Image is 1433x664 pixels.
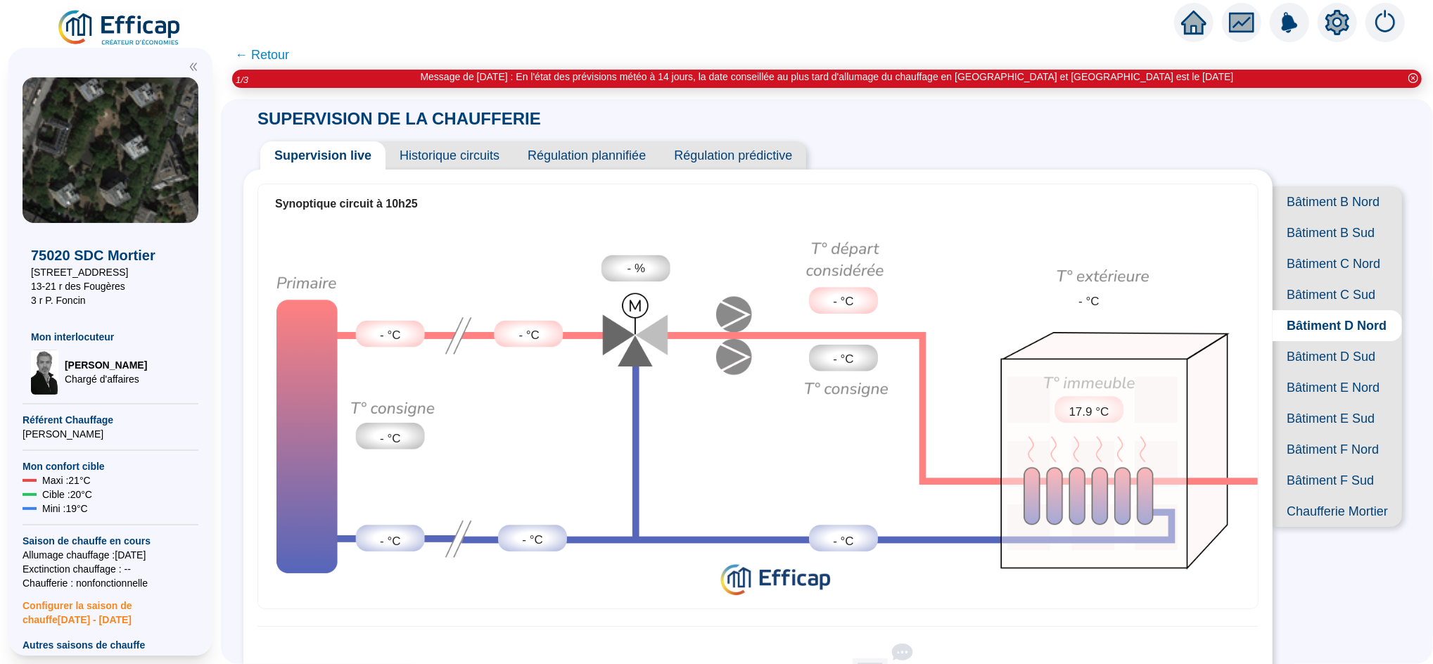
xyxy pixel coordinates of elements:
[275,196,1241,212] div: Synoptique circuit à 10h25
[1365,3,1405,42] img: alerts
[42,502,88,516] span: Mini : 19 °C
[386,141,514,170] span: Historique circuits
[31,265,190,279] span: [STREET_ADDRESS]
[31,279,190,293] span: 13-21 r des Fougères
[1273,310,1402,341] span: Bâtiment D Nord
[31,330,190,344] span: Mon interlocuteur
[1078,293,1099,310] span: - °C
[31,293,190,307] span: 3 r P. Foncin
[31,245,190,265] span: 75020 SDC Mortier
[380,532,400,550] span: - °C
[236,75,248,85] i: 1 / 3
[1273,372,1402,403] span: Bâtiment E Nord
[1273,217,1402,248] span: Bâtiment B Sud
[1273,186,1402,217] span: Bâtiment B Nord
[1273,341,1402,372] span: Bâtiment D Sud
[258,223,1258,604] div: Synoptique
[1273,465,1402,496] span: Bâtiment F Sud
[833,532,853,550] span: - °C
[628,260,645,277] span: - %
[42,473,91,487] span: Maxi : 21 °C
[1273,496,1402,527] span: Chaufferie Mortier
[23,590,198,627] span: Configurer la saison de chauffe [DATE] - [DATE]
[258,223,1258,604] img: circuit-supervision.724c8d6b72cc0638e748.png
[1273,248,1402,279] span: Bâtiment C Nord
[380,430,400,447] span: - °C
[56,8,184,48] img: efficap energie logo
[522,531,542,549] span: - °C
[833,293,853,310] span: - °C
[235,45,289,65] span: ← Retour
[23,427,198,441] span: [PERSON_NAME]
[243,109,555,128] span: SUPERVISION DE LA CHAUFFERIE
[189,62,198,72] span: double-left
[260,141,386,170] span: Supervision live
[23,413,198,427] span: Référent Chauffage
[23,548,198,562] span: Allumage chauffage : [DATE]
[380,326,400,344] span: - °C
[1408,73,1418,83] span: close-circle
[1325,10,1350,35] span: setting
[833,350,853,368] span: - °C
[23,638,198,652] span: Autres saisons de chauffe
[23,459,198,473] span: Mon confort cible
[1273,279,1402,310] span: Bâtiment C Sud
[1181,10,1206,35] span: home
[42,487,92,502] span: Cible : 20 °C
[1270,3,1309,42] img: alerts
[660,141,806,170] span: Régulation prédictive
[23,534,198,548] span: Saison de chauffe en cours
[65,358,147,372] span: [PERSON_NAME]
[1273,434,1402,465] span: Bâtiment F Nord
[31,350,59,395] img: Chargé d'affaires
[421,70,1234,84] div: Message de [DATE] : En l'état des prévisions météo à 14 jours, la date conseillée au plus tard d'...
[1273,403,1402,434] span: Bâtiment E Sud
[23,576,198,590] span: Chaufferie : non fonctionnelle
[514,141,660,170] span: Régulation plannifiée
[519,326,540,344] span: - °C
[1229,10,1254,35] span: fund
[65,372,147,386] span: Chargé d'affaires
[23,562,198,576] span: Exctinction chauffage : --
